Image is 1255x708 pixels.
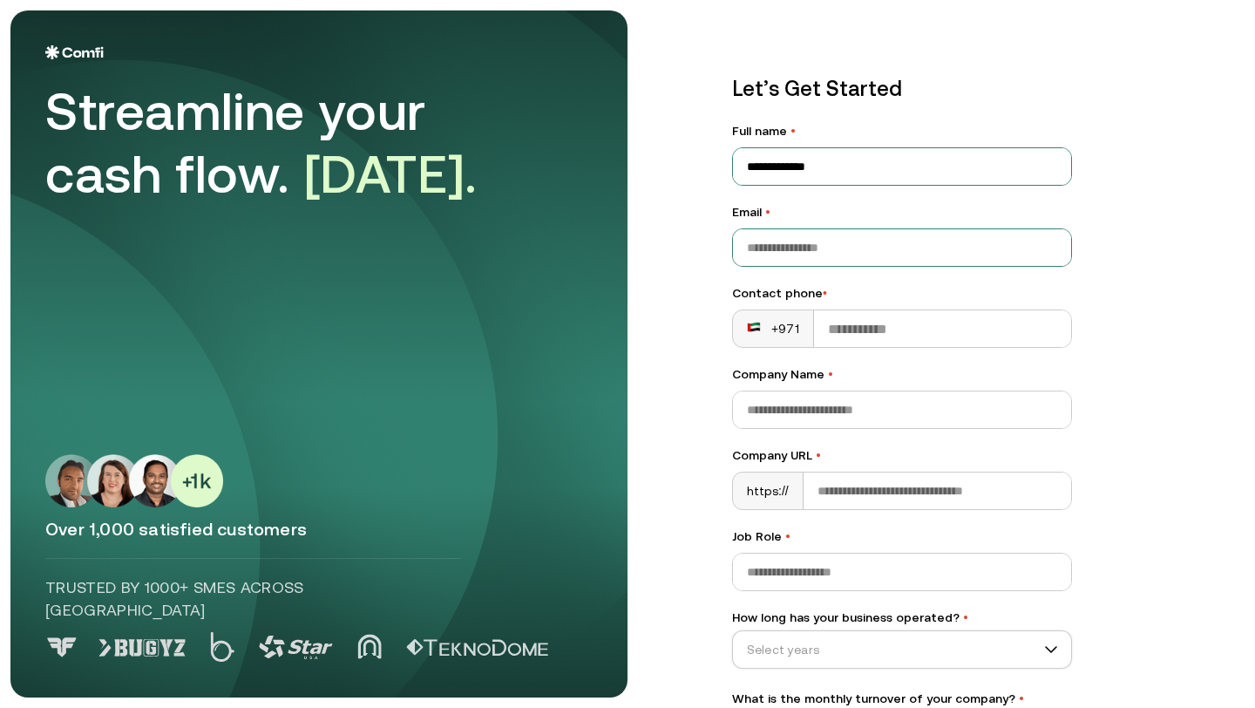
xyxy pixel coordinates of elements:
span: • [816,448,821,462]
label: Full name [732,122,1072,140]
span: • [765,205,770,219]
img: Logo 2 [210,632,234,662]
span: • [963,610,968,624]
img: Logo [45,45,104,59]
span: [DATE]. [304,144,478,204]
p: Trusted by 1000+ SMEs across [GEOGRAPHIC_DATA] [45,576,461,622]
img: Logo 0 [45,637,78,657]
span: • [823,286,827,300]
label: What is the monthly turnover of your company? [732,690,1072,708]
img: Logo 5 [406,639,548,657]
img: Logo 1 [98,639,186,657]
label: Company Name [732,365,1072,384]
img: Logo 3 [259,636,333,659]
span: • [1019,691,1024,705]
label: How long has your business operated? [732,609,1072,627]
div: https:// [733,473,804,509]
p: Let’s Get Started [732,73,1072,105]
label: Job Role [732,528,1072,546]
label: Company URL [732,446,1072,465]
div: Streamline your cash flow. [45,80,533,206]
label: Email [732,203,1072,221]
img: Logo 4 [357,634,382,659]
div: Contact phone [732,284,1072,303]
span: • [828,367,833,381]
p: Over 1,000 satisfied customers [45,518,593,541]
span: • [790,124,796,138]
div: +971 [747,320,799,337]
span: • [785,529,790,543]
